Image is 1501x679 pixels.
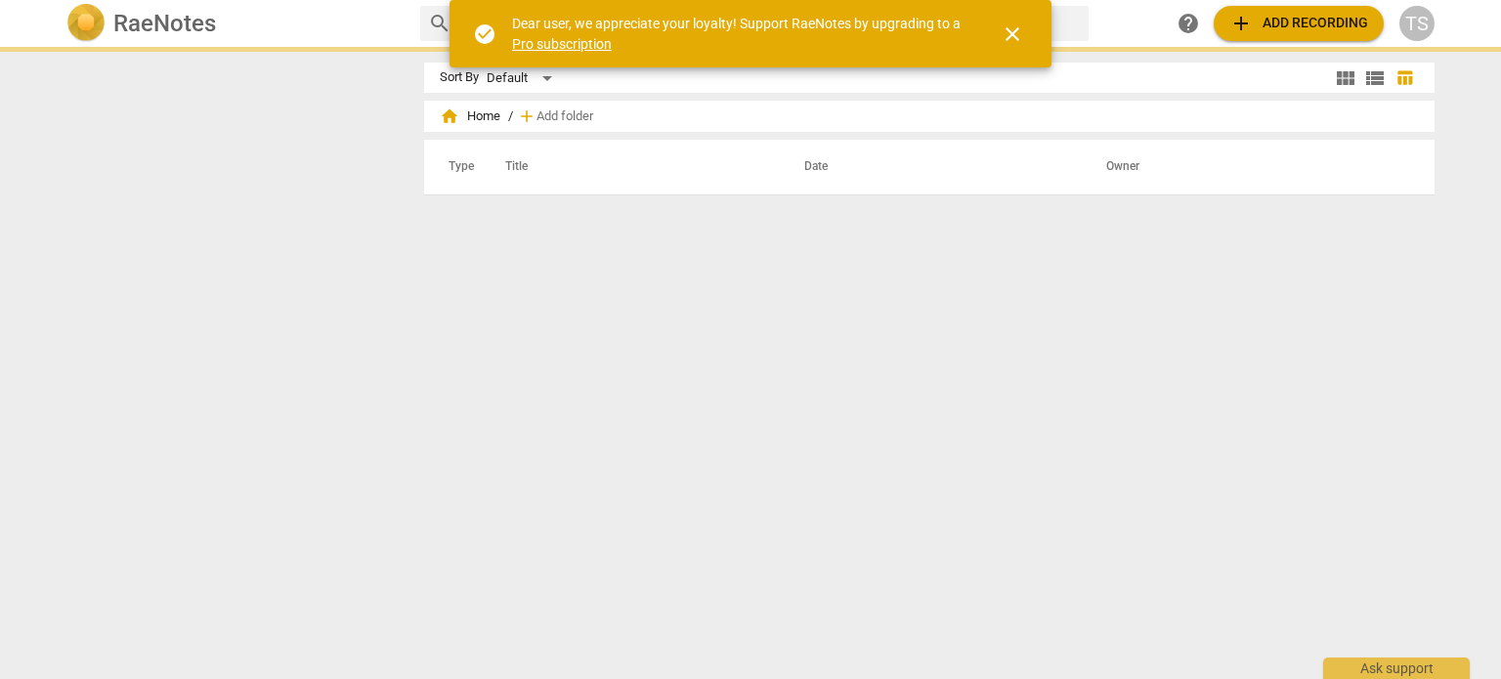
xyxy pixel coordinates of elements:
button: List view [1360,64,1390,93]
button: Tile view [1331,64,1360,93]
th: Owner [1083,140,1414,194]
img: Logo [66,4,106,43]
div: Ask support [1323,658,1470,679]
span: table_chart [1395,68,1414,87]
span: Add folder [536,109,593,124]
div: Sort By [440,70,479,85]
span: Add recording [1229,12,1368,35]
a: Pro subscription [512,36,612,52]
th: Date [781,140,1083,194]
span: close [1001,22,1024,46]
button: Upload [1214,6,1384,41]
span: home [440,106,459,126]
div: Dear user, we appreciate your loyalty! Support RaeNotes by upgrading to a [512,14,965,54]
span: / [508,109,513,124]
div: Default [487,63,559,94]
span: add [1229,12,1253,35]
span: view_list [1363,66,1387,90]
span: help [1177,12,1200,35]
span: add [517,106,536,126]
span: view_module [1334,66,1357,90]
span: check_circle [473,22,496,46]
th: Title [482,140,781,194]
a: Help [1171,6,1206,41]
button: Close [989,11,1036,58]
button: Table view [1390,64,1419,93]
h2: RaeNotes [113,10,216,37]
span: Home [440,106,500,126]
button: TS [1399,6,1435,41]
th: Type [433,140,482,194]
span: search [428,12,451,35]
a: LogoRaeNotes [66,4,405,43]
